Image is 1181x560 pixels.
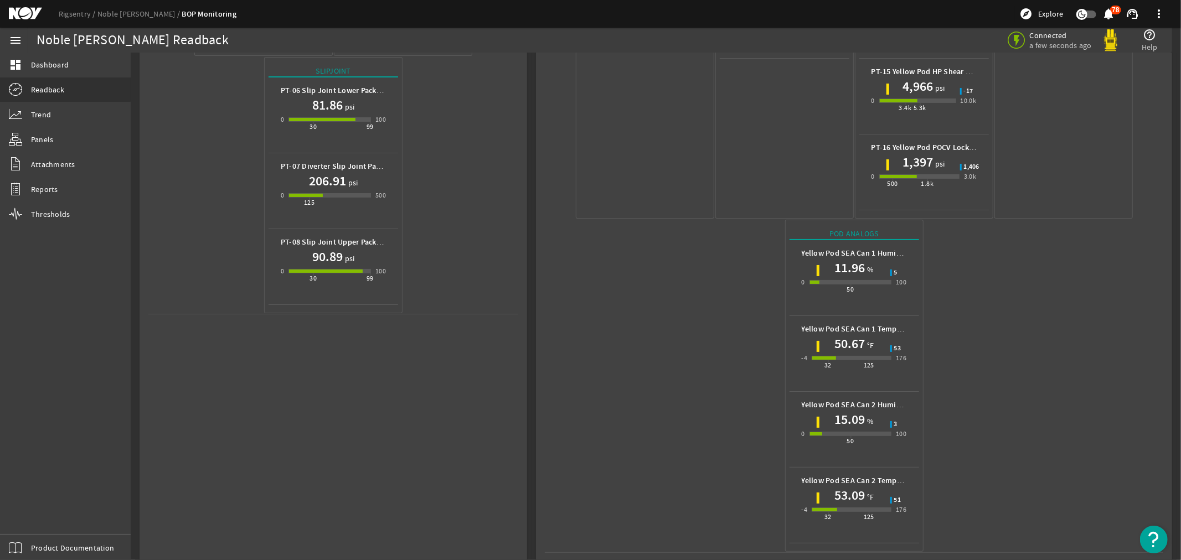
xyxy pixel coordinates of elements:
[871,142,1001,153] b: PT-16 Yellow Pod POCV Lock Pressure
[59,9,97,19] a: Rigsentry
[964,164,979,170] span: 1,406
[37,35,229,46] div: Noble [PERSON_NAME] Readback
[894,345,901,352] span: 53
[1146,1,1172,27] button: more_vert
[865,340,874,351] span: °F
[9,34,22,47] mat-icon: menu
[31,209,70,220] span: Thresholds
[864,360,874,371] div: 125
[31,159,75,170] span: Attachments
[1140,526,1168,553] button: Open Resource Center
[896,428,906,439] div: 100
[31,542,114,553] span: Product Documentation
[367,121,374,132] div: 99
[375,190,386,201] div: 500
[312,96,343,114] h1: 81.86
[894,269,898,276] span: 5
[914,102,926,113] div: 5.3k
[281,190,284,201] div: 0
[346,177,358,188] span: psi
[834,411,865,428] h1: 15.09
[896,504,906,515] div: 176
[367,273,374,284] div: 99
[802,352,808,364] div: -4
[824,511,832,522] div: 32
[802,504,808,515] div: -4
[1015,5,1067,23] button: Explore
[31,59,69,70] span: Dashboard
[31,109,51,120] span: Trend
[802,248,910,258] b: Yellow Pod SEA Can 1 Humidity
[1102,7,1116,20] mat-icon: notifications
[309,172,346,190] h1: 206.91
[802,277,805,288] div: 0
[375,266,386,277] div: 100
[894,497,901,504] span: 51
[310,121,317,132] div: 30
[847,435,854,447] div: 50
[894,421,898,428] span: 3
[847,284,854,295] div: 50
[871,171,875,182] div: 0
[312,248,343,266] h1: 90.89
[933,158,945,169] span: psi
[802,475,922,486] b: Yellow Pod SEA Can 2 Temperature
[865,491,874,502] span: °F
[964,171,977,182] div: 3.0k
[896,277,906,288] div: 100
[281,266,284,277] div: 0
[1100,29,1122,51] img: Yellowpod.svg
[304,197,314,208] div: 125
[824,360,832,371] div: 32
[1030,40,1092,50] span: a few seconds ago
[269,65,398,77] div: Slipjoint
[31,184,58,195] span: Reports
[97,9,182,19] a: Noble [PERSON_NAME]
[1126,7,1139,20] mat-icon: support_agent
[375,114,386,125] div: 100
[310,273,317,284] div: 30
[864,511,874,522] div: 125
[1019,7,1033,20] mat-icon: explore
[802,428,805,439] div: 0
[281,85,427,96] b: PT-06 Slip Joint Lower Packer Air Pressure
[281,114,284,125] div: 0
[902,153,933,171] h1: 1,397
[896,352,906,364] div: 176
[1143,28,1157,42] mat-icon: help_outline
[871,66,1013,77] b: PT-15 Yellow Pod HP Shear Ram Pressure
[871,95,875,106] div: 0
[933,82,945,94] span: psi
[865,416,874,427] span: %
[964,88,973,95] span: -17
[1142,42,1158,53] span: Help
[281,237,427,247] b: PT-08 Slip Joint Upper Packer Air Pressure
[1038,8,1063,19] span: Explore
[31,84,64,95] span: Readback
[834,335,865,352] h1: 50.67
[182,9,237,19] a: BOP Monitoring
[961,95,977,106] div: 10.0k
[887,178,898,189] div: 500
[1103,8,1115,20] button: 78
[1030,30,1092,40] span: Connected
[790,228,919,240] div: Pod Analogs
[802,324,922,334] b: Yellow Pod SEA Can 1 Temperature
[9,58,22,71] mat-icon: dashboard
[899,102,912,113] div: 3.4k
[31,134,54,145] span: Panels
[281,161,457,172] b: PT-07 Diverter Slip Joint Packer Hydraulic Pressure
[834,259,865,277] h1: 11.96
[343,253,355,264] span: psi
[343,101,355,112] span: psi
[802,400,910,410] b: Yellow Pod SEA Can 2 Humidity
[834,486,865,504] h1: 53.09
[865,264,874,275] span: %
[921,178,934,189] div: 1.8k
[902,77,933,95] h1: 4,966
